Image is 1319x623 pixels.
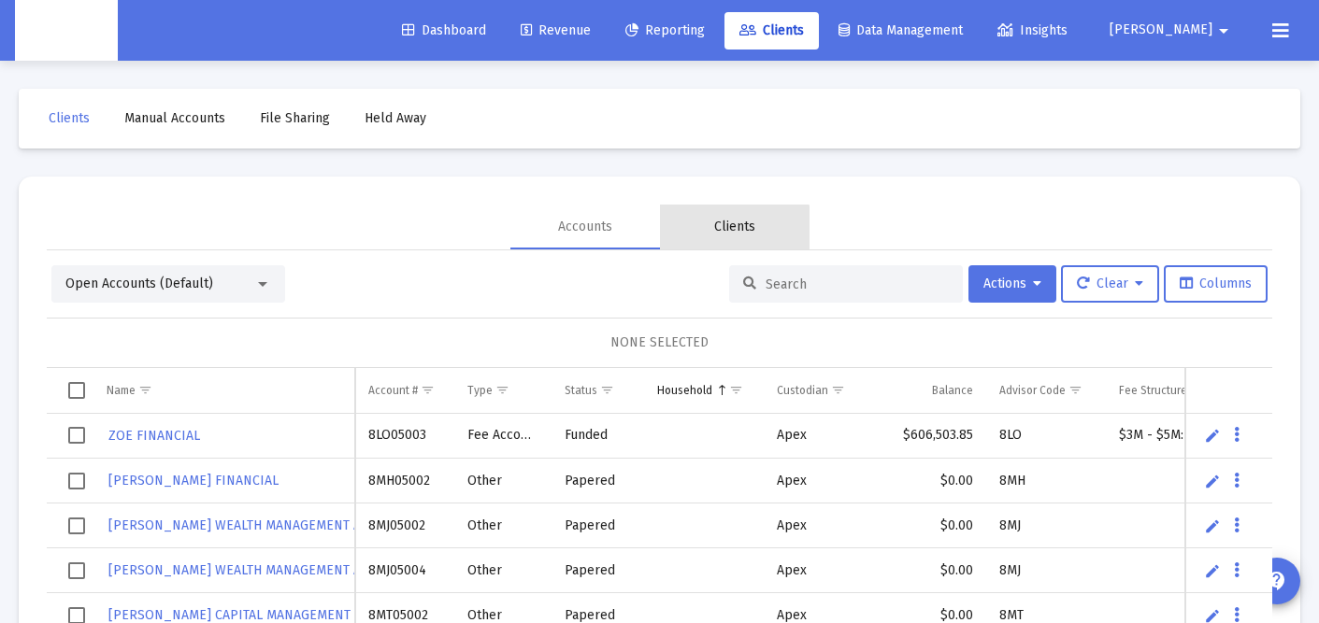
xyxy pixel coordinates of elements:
[65,276,213,291] span: Open Accounts (Default)
[777,383,828,398] div: Custodian
[729,383,743,397] span: Show filter options for column 'Household'
[1204,517,1221,534] a: Edit
[565,383,597,398] div: Status
[764,548,878,593] td: Apex
[724,12,819,50] a: Clients
[454,548,552,593] td: Other
[62,333,1257,352] div: NONE SELECTED
[1180,276,1252,291] span: Columns
[839,22,963,38] span: Data Management
[467,383,493,398] div: Type
[1087,11,1257,49] button: [PERSON_NAME]
[565,426,631,445] div: Funded
[997,22,1068,38] span: Insights
[625,22,705,38] span: Reporting
[387,12,501,50] a: Dashboard
[1204,427,1221,444] a: Edit
[878,414,986,459] td: $606,503.85
[245,100,345,137] a: File Sharing
[831,383,845,397] span: Show filter options for column 'Custodian'
[1119,383,1200,398] div: Fee Structure(s)
[986,459,1106,503] td: 8MH
[968,265,1056,303] button: Actions
[368,383,418,398] div: Account #
[107,422,202,449] a: ZOE FINANCIAL
[1266,570,1288,592] mat-icon: contact_support
[878,503,986,548] td: $0.00
[764,414,878,459] td: Apex
[986,414,1106,459] td: 8LO
[878,368,986,413] td: Column Balance
[107,383,136,398] div: Name
[610,12,720,50] a: Reporting
[454,414,552,459] td: Fee Account
[878,459,986,503] td: $0.00
[982,12,1082,50] a: Insights
[109,100,240,137] a: Manual Accounts
[355,368,454,413] td: Column Account #
[1164,265,1268,303] button: Columns
[932,383,973,398] div: Balance
[1061,265,1159,303] button: Clear
[138,383,152,397] span: Show filter options for column 'Name'
[350,100,441,137] a: Held Away
[1212,12,1235,50] mat-icon: arrow_drop_down
[355,459,454,503] td: 8MH05002
[34,100,105,137] a: Clients
[108,428,200,444] span: ZOE FINANCIAL
[68,562,85,579] div: Select row
[454,459,552,503] td: Other
[355,548,454,593] td: 8MJ05004
[1204,473,1221,489] a: Edit
[1106,368,1241,413] td: Column Fee Structure(s)
[521,22,591,38] span: Revenue
[986,548,1106,593] td: 8MJ
[714,218,755,236] div: Clients
[454,368,552,413] td: Column Type
[29,12,104,50] img: Dashboard
[552,368,644,413] td: Column Status
[421,383,435,397] span: Show filter options for column 'Account #'
[565,561,631,580] div: Papered
[108,473,279,488] span: [PERSON_NAME] FINANCIAL
[108,562,379,578] span: [PERSON_NAME] WEALTH MANAGEMENT AND
[93,368,355,413] td: Column Name
[68,427,85,444] div: Select row
[107,512,380,539] a: [PERSON_NAME] WEALTH MANAGEMENT AND
[986,368,1106,413] td: Column Advisor Code
[657,383,712,398] div: Household
[1204,562,1221,579] a: Edit
[764,368,878,413] td: Column Custodian
[766,276,949,292] input: Search
[107,467,280,494] a: [PERSON_NAME] FINANCIAL
[402,22,486,38] span: Dashboard
[355,414,454,459] td: 8LO05003
[1110,22,1212,38] span: [PERSON_NAME]
[355,503,454,548] td: 8MJ05002
[558,218,612,236] div: Accounts
[495,383,509,397] span: Show filter options for column 'Type'
[1068,383,1082,397] span: Show filter options for column 'Advisor Code'
[107,557,380,584] a: [PERSON_NAME] WEALTH MANAGEMENT AND
[983,276,1041,291] span: Actions
[506,12,606,50] a: Revenue
[878,548,986,593] td: $0.00
[260,110,330,126] span: File Sharing
[68,382,85,399] div: Select all
[454,503,552,548] td: Other
[124,110,225,126] span: Manual Accounts
[565,472,631,490] div: Papered
[824,12,978,50] a: Data Management
[49,110,90,126] span: Clients
[68,473,85,489] div: Select row
[986,503,1106,548] td: 8MJ
[644,368,764,413] td: Column Household
[108,607,351,623] span: [PERSON_NAME] CAPITAL MANAGEMENT
[600,383,614,397] span: Show filter options for column 'Status'
[764,503,878,548] td: Apex
[565,517,631,535] div: Papered
[68,517,85,534] div: Select row
[1077,276,1143,291] span: Clear
[739,22,804,38] span: Clients
[764,459,878,503] td: Apex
